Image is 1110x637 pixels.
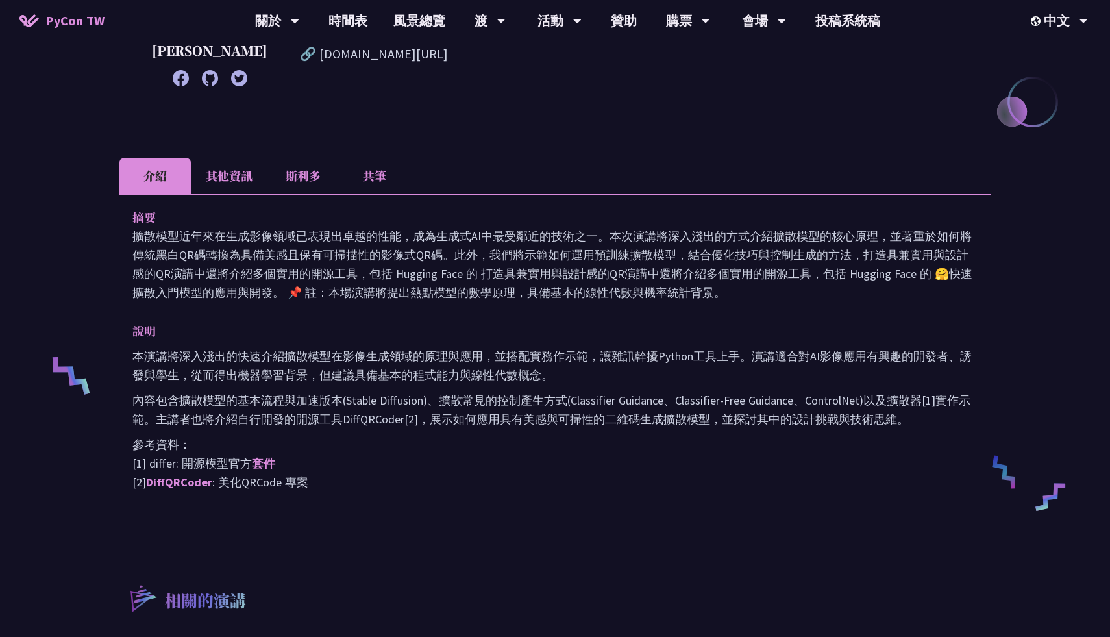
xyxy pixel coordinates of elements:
[176,456,252,471] font: : 開源模型官方
[111,566,174,629] img: r3.8d01567.svg
[328,12,367,29] font: 時間表
[815,12,880,29] font: 投稿系統稿
[1044,12,1070,29] font: 中文
[132,393,970,427] font: 內容包含擴散模型的基本流程與加速版本(Stable Diffusion)、擴散常見的控制產生方式(Classifier Guidance、Classifier-Free Guidance、Con...
[1031,16,1044,26] img: 區域設定圖標
[45,12,105,29] font: PyCon TW
[19,14,39,27] img: PyCon TW 2025 首頁圖標
[132,456,176,471] font: [1] differ
[742,12,768,29] font: 會場
[206,167,253,184] font: 其他資訊
[252,456,275,471] a: 套件
[132,322,156,339] font: 說明
[146,475,212,490] a: DiffQRCoder
[6,5,117,37] a: PyCon TW
[143,167,167,184] font: 介紹
[363,167,386,184] font: 共筆
[152,41,267,60] font: [PERSON_NAME]
[255,12,281,29] font: 關於
[132,229,972,300] font: 擴散模型近年來在生成影像領域已表現出卓越的性能，成為生成式AI中最受鄰近的技術之一。本次演講將深入淺出的方式介紹擴散模型的核心原理，並著重於如何將傳統黑白QR碼轉換為具備美感且保有可掃描性的影像...
[212,475,308,490] font: : 美化QRCode 專案
[132,349,972,382] font: 本演講將深入淺出的快速介紹擴散模型在影像生成領域的原理與應用，並搭配實務作示範，讓雜訊幹擾Python工具上手。演講適合對AI影像應用有興趣的開發者、誘發與學生，從而得出機器學習背景，但建議具備...
[393,12,445,29] font: 風景總覽
[132,475,146,490] font: [2]
[666,12,692,29] font: 購票
[132,208,156,225] font: 摘要
[165,588,246,612] font: 相關的演講
[132,437,191,452] font: 參考資料：
[475,12,487,29] font: 渡
[537,12,563,29] font: 活動
[286,167,321,184] font: 斯利多
[611,12,637,29] font: 贊助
